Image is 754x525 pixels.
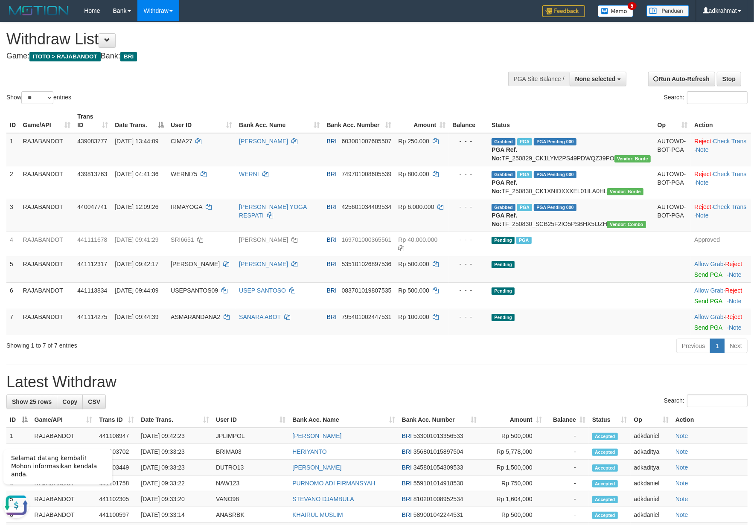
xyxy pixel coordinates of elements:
span: BRI [402,480,412,487]
span: BRI [327,203,337,210]
a: Note [675,511,688,518]
span: Copy 559101014918530 to clipboard [413,480,463,487]
img: MOTION_logo.png [6,4,71,17]
span: Copy 083701019807535 to clipboard [342,287,392,294]
label: Search: [664,394,748,407]
button: Open LiveChat chat widget [3,51,29,77]
td: RAJABANDOT [20,166,74,199]
td: AUTOWD-BOT-PGA [654,133,691,166]
span: Rp 40.000.000 [399,236,438,243]
span: BRI [327,287,337,294]
a: Copy [57,394,83,409]
span: Copy 425601034409534 to clipboard [342,203,392,210]
span: IRMAYOGA [171,203,202,210]
th: Trans ID: activate to sort column ascending [74,109,111,133]
div: - - - [452,313,485,321]
a: Allow Grab [694,261,723,267]
span: Rp 800.000 [399,171,429,177]
span: [PERSON_NAME] [171,261,220,267]
a: Note [696,146,709,153]
a: Next [724,339,748,353]
td: - [545,491,589,507]
a: [PERSON_NAME] [239,236,288,243]
td: 4 [6,232,20,256]
a: [PERSON_NAME] [239,261,288,267]
span: Marked by adkmelisa [517,138,532,145]
span: Copy [62,398,77,405]
a: Reject [694,171,711,177]
span: PGA Pending [534,171,576,178]
td: RAJABANDOT [20,256,74,282]
span: Accepted [592,512,618,519]
th: ID [6,109,20,133]
span: · [694,287,725,294]
span: Pending [492,261,515,268]
a: Reject [694,138,711,145]
span: Copy 535101026897536 to clipboard [342,261,392,267]
span: BRI [327,313,337,320]
span: Accepted [592,464,618,472]
a: Note [675,464,688,471]
td: 6 [6,282,20,309]
a: [PERSON_NAME] [292,464,341,471]
td: Rp 5,778,000 [480,444,545,460]
a: Note [675,496,688,502]
span: 441113834 [77,287,107,294]
span: Copy 795401002447531 to clipboard [342,313,392,320]
a: Check Trans [713,203,747,210]
th: Status [488,109,654,133]
span: Marked by adkdaniel [516,237,531,244]
a: 1 [710,339,725,353]
a: Reject [725,287,742,294]
td: [DATE] 09:33:20 [137,491,213,507]
a: USEP SANTOSO [239,287,286,294]
th: Action [691,109,751,133]
span: Marked by adkaditya [517,171,532,178]
th: Op: activate to sort column ascending [631,412,672,428]
span: BRI [327,261,337,267]
a: KHAIRUL MUSLIM [292,511,343,518]
span: Pending [492,314,515,321]
b: PGA Ref. No: [492,179,517,194]
th: Balance: activate to sort column ascending [545,412,589,428]
span: [DATE] 13:44:09 [115,138,158,145]
span: Copy 356801015897504 to clipboard [413,448,463,455]
span: SRI6651 [171,236,194,243]
span: 439813763 [77,171,107,177]
button: None selected [570,72,626,86]
a: Note [729,298,742,305]
td: DUTRO13 [213,460,289,476]
td: - [545,507,589,523]
span: BRI [327,138,337,145]
td: BRIMA03 [213,444,289,460]
th: User ID: activate to sort column ascending [167,109,236,133]
span: PGA Pending [534,138,576,145]
th: Action [672,412,748,428]
span: 441114275 [77,313,107,320]
a: CSV [82,394,106,409]
a: Send PGA [694,324,722,331]
td: · [691,282,751,309]
span: Copy 810201008952534 to clipboard [413,496,463,502]
a: Allow Grab [694,313,723,320]
a: Check Trans [713,171,747,177]
td: - [545,460,589,476]
td: adkdaniel [631,507,672,523]
span: 439083777 [77,138,107,145]
a: Note [675,448,688,455]
a: WERNI [239,171,259,177]
span: BRI [402,496,412,502]
span: Copy 169701000365561 to clipboard [342,236,392,243]
td: [DATE] 09:42:23 [137,428,213,444]
span: Rp 500.000 [399,287,429,294]
span: Copy 749701008605539 to clipboard [342,171,392,177]
a: SANARA ABOT [239,313,281,320]
span: [DATE] 09:44:39 [115,313,158,320]
a: Note [675,480,688,487]
a: [PERSON_NAME] YOGA RESPATI [239,203,306,219]
th: Status: activate to sort column ascending [589,412,631,428]
a: Note [729,324,742,331]
span: Grabbed [492,204,515,211]
input: Search: [687,91,748,104]
span: Copy 533001013356533 to clipboard [413,432,463,439]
